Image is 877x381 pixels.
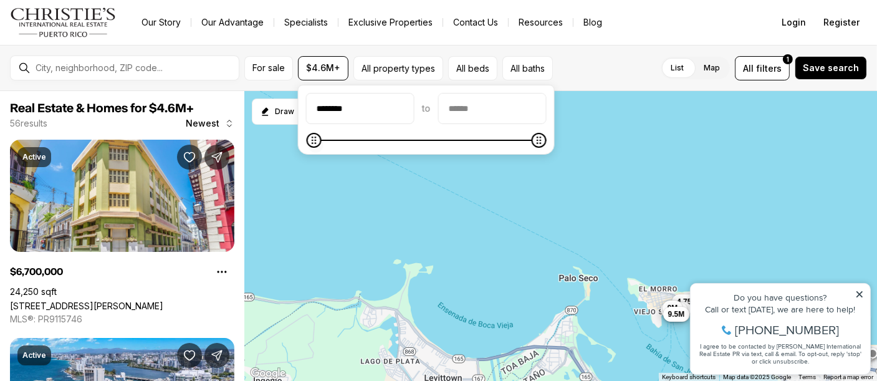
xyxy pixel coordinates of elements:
[22,152,46,162] p: Active
[735,56,790,80] button: Allfilters1
[573,14,612,31] a: Blog
[661,57,694,79] label: List
[795,56,867,80] button: Save search
[502,56,553,80] button: All baths
[252,63,285,73] span: For sale
[816,10,867,35] button: Register
[509,14,573,31] a: Resources
[782,17,806,27] span: Login
[307,133,322,148] span: Minimum
[10,301,163,311] a: 251/253 TETUAN ST, SAN JUAN PR, 00901
[661,302,688,317] button: 5.2M
[823,17,860,27] span: Register
[668,309,684,319] span: 9.5M
[353,56,443,80] button: All property types
[274,14,338,31] a: Specialists
[132,14,191,31] a: Our Story
[16,77,178,100] span: I agree to be contacted by [PERSON_NAME] International Real Estate PR via text, call & email. To ...
[51,59,155,71] span: [PHONE_NUMBER]
[252,99,302,125] button: Start drawing
[694,57,730,79] label: Map
[663,307,689,322] button: 9.5M
[307,94,414,123] input: priceMin
[662,301,683,316] button: 9M
[178,111,242,136] button: Newest
[10,7,117,37] img: logo
[204,343,229,368] button: Share Property
[756,62,782,75] span: filters
[743,62,754,75] span: All
[10,118,47,128] p: 56 results
[306,63,340,73] span: $4.6M+
[422,104,431,113] span: to
[186,118,219,128] span: Newest
[177,145,202,170] button: Save Property: 251/253 TETUAN ST
[204,145,229,170] button: Share Property
[209,259,234,284] button: Property options
[298,56,348,80] button: $4.6M+
[191,14,274,31] a: Our Advantage
[10,102,194,115] span: Real Estate & Homes for $4.6M+
[22,350,46,360] p: Active
[338,14,443,31] a: Exclusive Properties
[666,305,683,315] span: 5.2M
[448,56,497,80] button: All beds
[439,94,546,123] input: priceMax
[774,10,813,35] button: Login
[677,297,697,307] span: 4.75M
[13,40,180,49] div: Call or text [DATE], we are here to help!
[244,56,293,80] button: For sale
[13,28,180,37] div: Do you have questions?
[803,63,859,73] span: Save search
[443,14,508,31] button: Contact Us
[532,133,547,148] span: Maximum
[177,343,202,368] button: Save Property: 51 MUÑOZ RIVERA AVE, CORNER LOS ROSALES, LAS PALMERAS ST
[667,303,678,313] span: 9M
[787,54,789,64] span: 1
